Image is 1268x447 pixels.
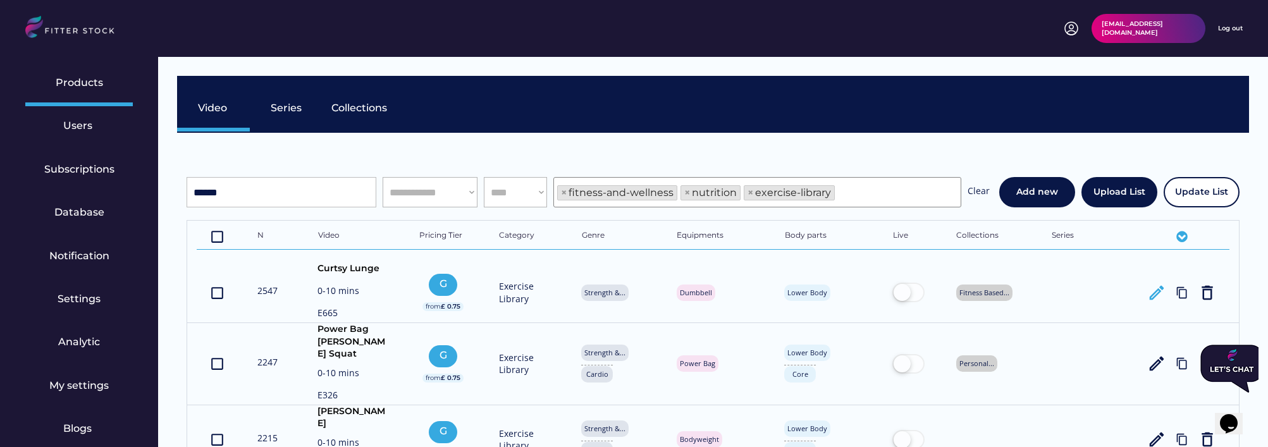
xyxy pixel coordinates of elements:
div: Subscriptions [44,162,114,176]
li: exercise-library [744,185,835,200]
button: delete_outline [1198,283,1217,302]
div: Pricing Tier [419,230,467,243]
div: Cardio [584,369,610,379]
div: Notification [49,249,109,263]
button: crop_din [209,354,225,373]
div: Core [787,369,813,379]
div: Database [54,205,104,219]
div: 2247 [257,356,286,369]
div: 2215 [257,432,286,444]
div: Strength &... [584,424,625,433]
div: Exercise Library [499,352,550,376]
div: Category [499,230,550,243]
div: 2547 [257,285,286,297]
button: Update List [1164,177,1240,207]
button: Add new [999,177,1075,207]
div: Users [63,119,95,133]
div: 0-10 mins [317,367,387,383]
button: edit [1147,354,1166,373]
div: Series [1052,230,1115,243]
img: Chat attention grabber [5,5,68,53]
div: My settings [49,379,109,393]
div: from [426,374,441,383]
span: × [684,188,691,198]
div: Products [56,76,103,90]
span: × [561,188,567,198]
div: Video [318,230,388,243]
div: Lower Body [787,288,827,297]
div: Settings [58,292,101,306]
div: G [432,424,454,438]
button: crop_din [209,283,225,302]
div: Body parts [785,230,861,243]
div: Power Bag [680,358,715,368]
text: crop_din [209,229,225,245]
div: Strength &... [584,348,625,357]
div: G [432,277,454,291]
div: Video [198,101,230,115]
li: nutrition [680,185,741,200]
div: £ 0.75 [441,302,460,311]
div: Clear [968,185,990,200]
div: [PERSON_NAME] [317,405,387,430]
div: Curtsy Lunge [317,262,387,278]
div: £ 0.75 [441,374,460,383]
div: Fitness Based... [959,288,1009,297]
div: Exercise Library [499,280,550,305]
div: Dumbbell [680,288,712,297]
div: Live [893,230,925,243]
div: Power Bag [PERSON_NAME] Squat [317,323,387,360]
img: LOGO.svg [25,16,125,42]
div: Analytic [58,335,100,349]
div: Blogs [63,422,95,436]
div: E665 [317,307,387,322]
button: crop_din [209,227,225,246]
div: Strength &... [584,288,625,297]
div: N [257,230,286,243]
span: × [748,188,754,198]
div: Personal... [959,358,994,368]
div: Lower Body [787,348,827,357]
div: Log out [1218,24,1243,33]
button: edit [1147,283,1166,302]
div: Lower Body [787,424,827,433]
div: Genre [582,230,645,243]
div: Collections [956,230,1019,243]
div: from [426,302,441,311]
div: Bodyweight [680,434,719,444]
button: Upload List [1081,177,1157,207]
div: Series [271,101,302,115]
img: profile-circle.svg [1064,21,1079,36]
li: fitness-and-wellness [557,185,677,200]
iframe: chat widget [1215,396,1255,434]
div: G [432,348,454,362]
text: crop_din [209,356,225,372]
div: Equipments [677,230,753,243]
iframe: chat widget [1195,340,1259,398]
text: crop_din [209,285,225,300]
div: Collections [331,101,387,115]
div: E326 [317,389,387,405]
div: 0-10 mins [317,285,387,300]
div: [EMAIL_ADDRESS][DOMAIN_NAME] [1102,20,1195,37]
